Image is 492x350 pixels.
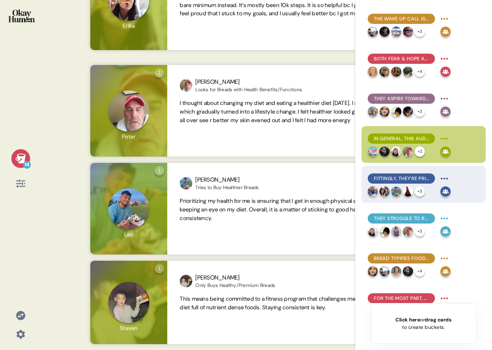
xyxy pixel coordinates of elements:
img: profilepic_24031167556568639.jpg [391,146,401,157]
img: profilepic_24031167556568639.jpg [368,226,378,236]
span: I thought about changing my diet and eating a healthier diet [DATE]. I started with small changes... [180,99,422,124]
div: 1 [155,68,164,78]
img: profilepic_24906830092260229.jpg [391,186,401,197]
div: + 3 [415,27,425,37]
div: + 2 [415,146,425,157]
img: profilepic_24385440204422393.jpg [391,106,401,117]
div: 14 [23,161,31,169]
img: profilepic_9187565844701700.jpg [379,186,390,197]
div: [PERSON_NAME] [195,175,259,184]
span: This means being committed to a fitness program that challenges me daily. This means eating a die... [180,295,421,311]
img: profilepic_24798459446428098.jpg [403,67,413,77]
img: profilepic_24906830092260229.jpg [180,177,192,189]
img: profilepic_24382096148138664.jpg [368,146,378,157]
div: or to create buckets. [395,316,451,331]
img: profilepic_24355646094084411.jpg [180,79,192,92]
span: The wake up call is central to many people's health journeys, both initially & day-to-day. [374,15,429,22]
div: 1 [155,166,164,175]
div: [PERSON_NAME] [195,273,275,282]
div: [PERSON_NAME] [195,78,302,87]
img: profilepic_24869271542671088.jpg [403,266,413,276]
span: drag cards [425,316,451,323]
span: Both fear & hope are key motivators, and they're often highly intertwined. [374,55,429,62]
img: profilepic_9598738550188452.jpg [368,186,378,197]
span: They struggle to resist food temptations, explaining they lack both the discipline & the time nec... [374,215,429,222]
span: In general, this audience conceives of health & wellness as consistency in the small things. [374,135,429,142]
img: profilepic_24355646094084411.jpg [403,226,413,236]
span: Bread typifies food temptations - and there are BIG emotions around it. [374,255,429,262]
img: profilepic_24479678871681040.jpg [368,266,378,276]
div: + 4 [415,266,425,276]
img: profilepic_24479933558292213.jpg [403,186,413,197]
img: profilepic_9840292696070509.jpg [180,275,192,287]
img: profilepic_9146633465373192.jpg [368,67,378,77]
img: profilepic_24455171580839426.jpg [391,226,401,236]
img: profilepic_24322581190695702.jpg [391,67,401,77]
div: Tries to Buy Healthier Breads [195,184,259,191]
img: profilepic_24714479828195993.jpg [379,266,390,276]
img: profilepic_24605908522338757.jpg [403,106,413,117]
img: profilepic_10019992298106802.jpg [379,67,390,77]
div: + 3 [415,106,425,117]
img: profilepic_24714479828195993.jpg [368,27,378,37]
div: + 3 [415,186,425,197]
img: profilepic_24355646094084411.jpg [403,146,413,157]
span: For the most part, healthy bread is a question of ingredients - and mostly what's *not* in it. [374,295,429,302]
div: Looks for Breads with Health Benefits/Functions [195,87,302,93]
span: Fittingly, they're primarily inspired by attainable representations of health, with consistency &... [374,175,429,182]
img: profilepic_24454607994174004.jpg [391,266,401,276]
img: profilepic_24385440204422393.jpg [379,226,390,236]
span: Click here [395,316,420,323]
div: + 3 [415,226,425,236]
div: 1 [155,264,164,273]
img: okayhuman.3b1b6348.png [9,9,35,22]
span: Prioritizing my health for me is ensuring that I get in enough physical activity in while also ju... [180,197,415,222]
span: They aspire towards longevity and mobility, but crucially also towards mental health and social v... [374,95,429,102]
img: profilepic_24232926503066167.jpg [368,106,378,117]
img: profilepic_24401281266146922.jpg [379,27,390,37]
div: Only Buys Healthy/Premium Breads [195,282,275,289]
img: profilepic_24748569821414016.jpg [403,27,413,37]
img: profilepic_24479678871681040.jpg [379,106,390,117]
div: + 4 [415,67,425,77]
img: profilepic_24753400217641744.jpg [391,27,401,37]
img: profilepic_24869271542671088.jpg [379,146,390,157]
